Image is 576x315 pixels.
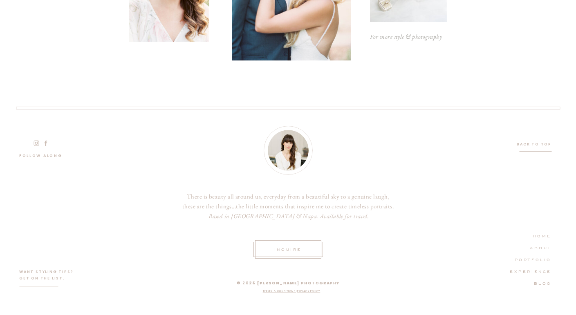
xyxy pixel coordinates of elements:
a: Back to top [516,141,551,148]
a: follow along [19,152,69,161]
p: © 2025 [PERSON_NAME] photography [191,280,385,286]
a: There is beauty all around us, everyday from a beautiful sky to a genuine laugh, these are the th... [182,192,395,225]
a: ABOUT [505,244,551,251]
nav: I [195,289,389,296]
a: PORTFOLIO [505,255,551,263]
a: BLog [516,279,551,286]
a: Privacy policy [297,290,320,293]
a: HOME [515,232,551,239]
i: Based in [GEOGRAPHIC_DATA] & Napa. Available for travel. [208,212,369,220]
a: Terms & Conditions [263,290,296,293]
a: INquire [272,245,305,252]
p: want styling tips? GET ON THE LIST. [19,268,77,285]
i: For more style & photography [370,33,442,40]
a: EXPERIENCE [505,267,551,275]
